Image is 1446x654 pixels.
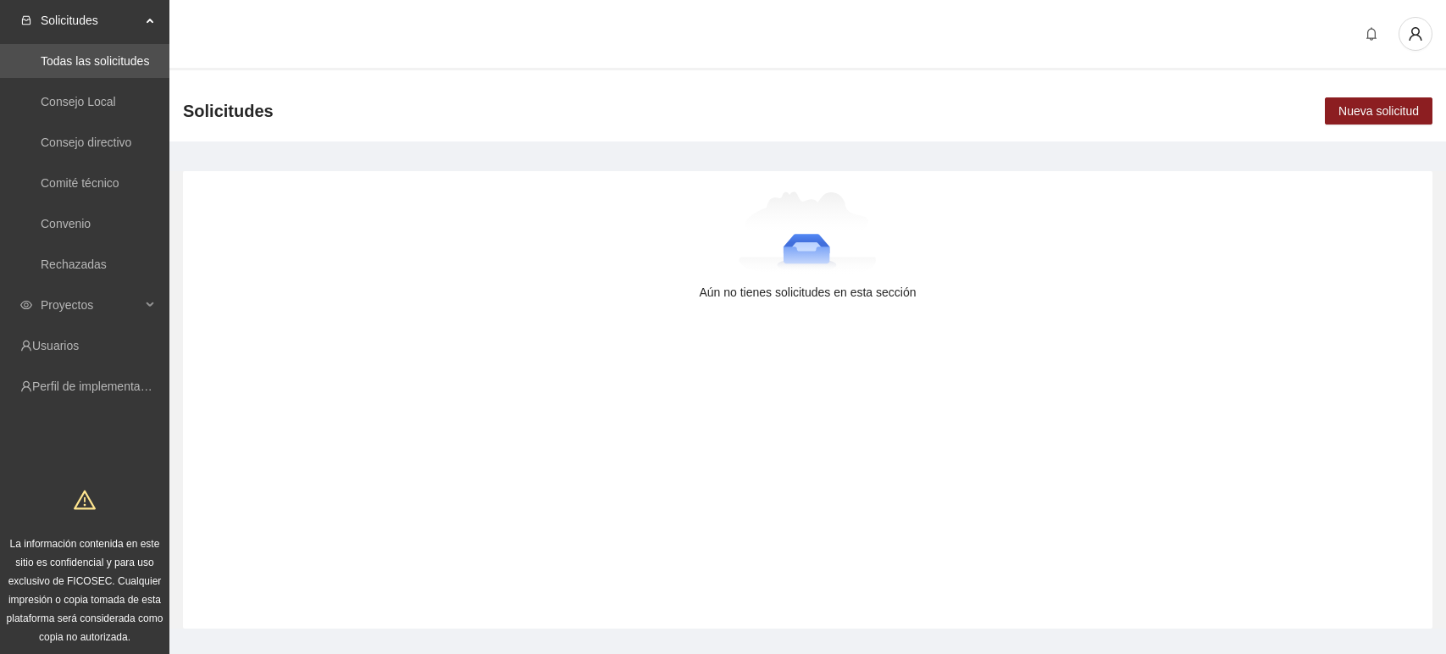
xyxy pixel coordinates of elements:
[20,14,32,26] span: inbox
[41,217,91,230] a: Convenio
[7,538,163,643] span: La información contenida en este sitio es confidencial y para uso exclusivo de FICOSEC. Cualquier...
[1399,17,1432,51] button: user
[41,176,119,190] a: Comité técnico
[739,191,877,276] img: Aún no tienes solicitudes en esta sección
[32,339,79,352] a: Usuarios
[20,299,32,311] span: eye
[183,97,274,125] span: Solicitudes
[32,380,164,393] a: Perfil de implementadora
[74,489,96,511] span: warning
[41,258,107,271] a: Rechazadas
[41,288,141,322] span: Proyectos
[210,283,1405,302] div: Aún no tienes solicitudes en esta sección
[1325,97,1432,125] button: Nueva solicitud
[1358,20,1385,47] button: bell
[1399,26,1432,42] span: user
[1338,102,1419,120] span: Nueva solicitud
[41,3,141,37] span: Solicitudes
[41,136,131,149] a: Consejo directivo
[41,54,149,68] a: Todas las solicitudes
[1359,27,1384,41] span: bell
[41,95,116,108] a: Consejo Local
